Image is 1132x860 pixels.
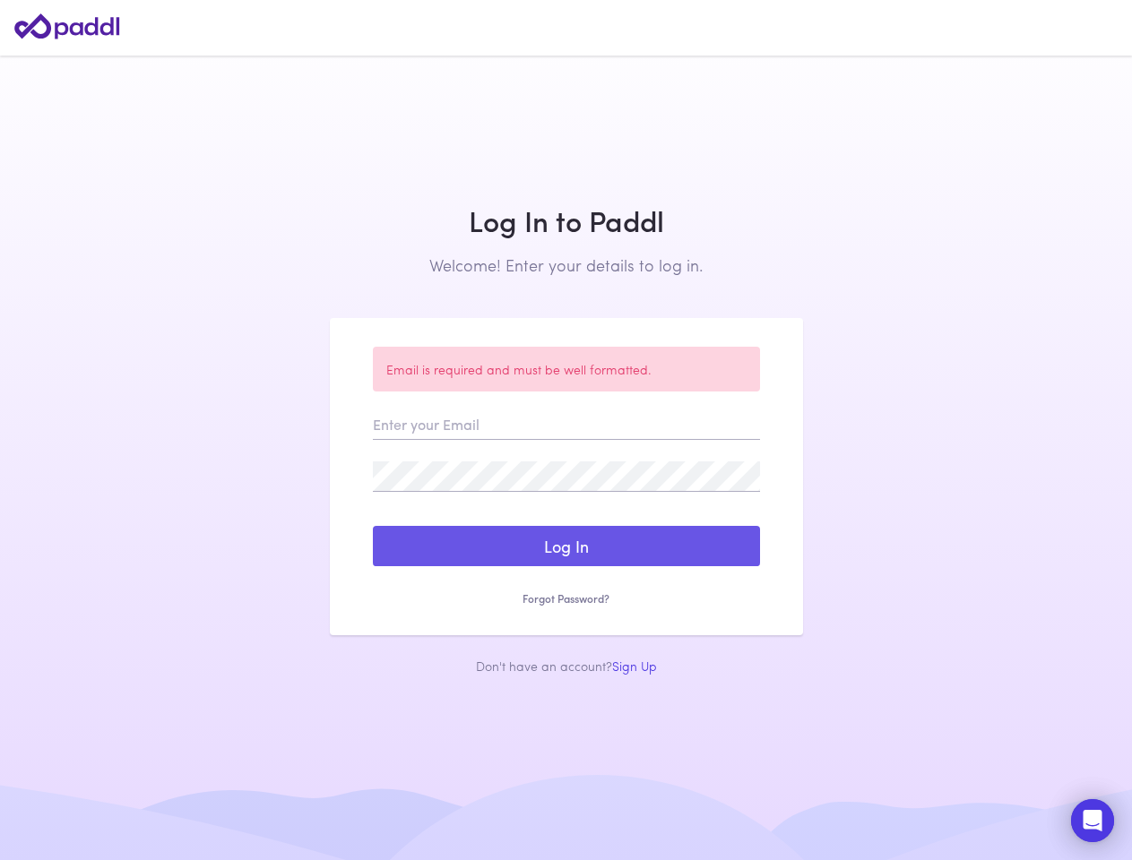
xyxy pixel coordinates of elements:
[612,657,657,675] a: Sign Up
[373,526,760,567] button: Log In
[373,409,760,440] input: Enter your Email
[330,203,803,237] h1: Log In to Paddl
[330,657,803,675] div: Don't have an account?
[373,591,760,606] a: Forgot Password?
[330,255,803,275] h2: Welcome! Enter your details to log in.
[1071,799,1114,842] div: Open Intercom Messenger
[373,347,760,391] div: Email is required and must be well formatted.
